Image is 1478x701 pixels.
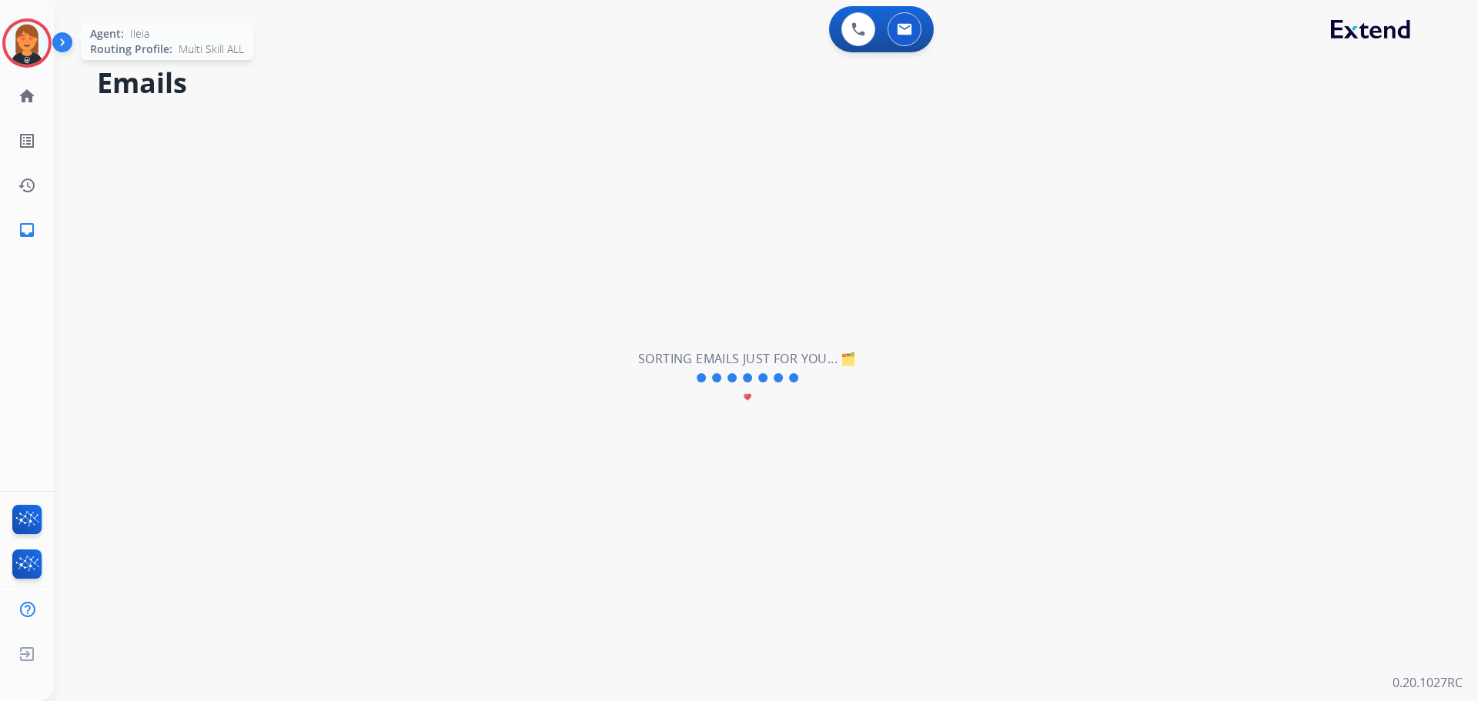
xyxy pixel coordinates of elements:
h2: Sorting emails just for you... 🗂️ [638,349,857,368]
mat-icon: favorite [743,392,752,402]
span: Multi Skill ALL [179,42,244,57]
mat-icon: history [18,176,36,195]
span: Routing Profile: [90,42,172,57]
p: 0.20.1027RC [1393,673,1463,692]
h2: Emails [97,68,1441,98]
span: Agent: [90,26,124,42]
mat-icon: list_alt [18,132,36,150]
mat-icon: inbox [18,221,36,239]
span: Ileia [130,26,149,42]
img: avatar [5,22,48,65]
mat-icon: home [18,87,36,105]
